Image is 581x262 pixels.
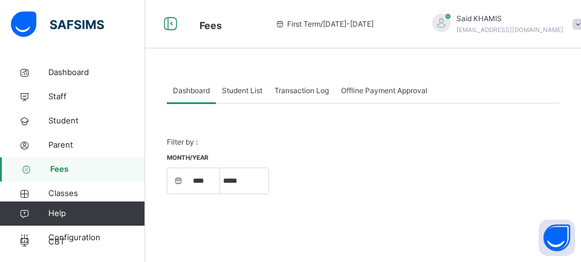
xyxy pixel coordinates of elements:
span: Transaction Log [274,85,329,96]
button: Open asap [539,220,575,256]
span: Offline Payment Approval [341,85,427,96]
span: Parent [48,139,145,151]
span: Dashboard [173,85,210,96]
span: Student [48,115,145,127]
span: Configuration [48,232,144,244]
span: Help [48,208,144,220]
span: Fees [200,19,222,31]
span: Said KHAMIS [456,13,563,24]
span: Student List [222,85,262,96]
span: Classes [48,188,145,200]
img: safsims [11,11,104,37]
span: Staff [48,91,145,103]
span: session/term information [275,19,374,30]
span: Month/Year [167,154,209,161]
span: Filter by : [167,137,198,146]
span: Fees [50,163,145,175]
span: [EMAIL_ADDRESS][DOMAIN_NAME] [456,26,563,33]
span: Dashboard [48,67,145,79]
